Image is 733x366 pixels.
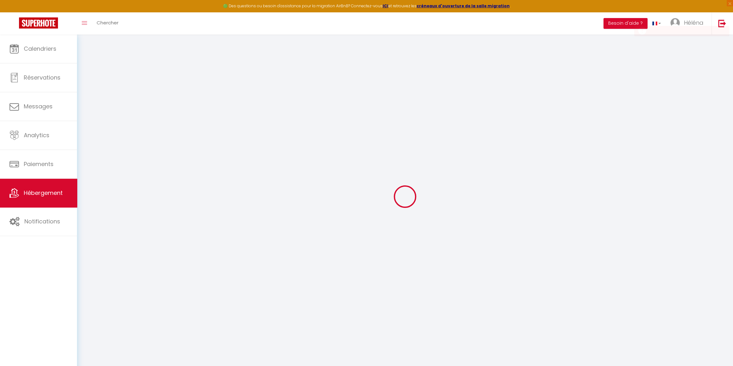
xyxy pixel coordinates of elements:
span: Réservations [24,74,61,81]
span: Héléna [684,19,704,27]
span: Calendriers [24,45,56,53]
a: Chercher [92,12,123,35]
button: Ouvrir le widget de chat LiveChat [5,3,24,22]
span: Notifications [24,217,60,225]
img: ... [670,18,680,28]
img: logout [718,19,726,27]
span: Messages [24,102,53,110]
span: Hébergement [24,189,63,197]
span: Paiements [24,160,54,168]
span: Analytics [24,131,49,139]
a: ICI [383,3,388,9]
img: Super Booking [19,17,58,29]
a: créneaux d'ouverture de la salle migration [417,3,510,9]
span: Chercher [97,19,118,26]
a: ... Héléna [666,12,711,35]
button: Besoin d'aide ? [603,18,647,29]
